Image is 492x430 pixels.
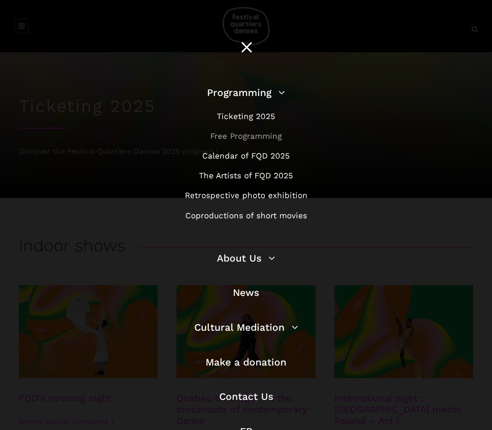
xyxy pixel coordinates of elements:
[217,252,275,264] a: About Us
[206,356,286,368] a: Make a donation
[202,151,290,160] a: Calendar of FQD 2025
[199,171,293,180] a: The Artists of FQD 2025
[194,321,298,333] a: Cultural Mediation
[210,131,282,141] a: Free Programming
[185,191,308,200] a: Retrospective photo exhibition
[207,87,285,98] a: Programming
[219,390,273,402] a: Contact Us
[217,111,275,121] a: Ticketing 2025
[233,287,259,298] a: News
[185,211,307,220] a: Coproductions of short movies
